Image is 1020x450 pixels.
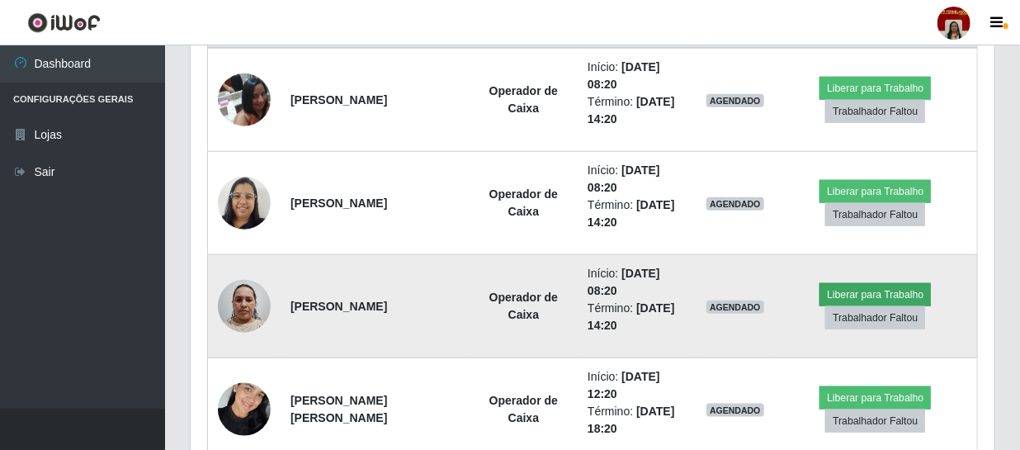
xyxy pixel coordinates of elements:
[588,60,660,91] time: [DATE] 08:20
[706,301,764,314] span: AGENDADO
[706,94,764,107] span: AGENDADO
[588,162,687,197] li: Início:
[588,300,687,334] li: Término:
[825,410,925,433] button: Trabalhador Faltou
[489,291,558,321] strong: Operador de Caixa
[218,168,271,238] img: 1754744949596.jpeg
[489,84,558,115] strong: Operador de Caixa
[819,180,931,203] button: Liberar para Trabalho
[706,404,764,417] span: AGENDADO
[825,100,925,123] button: Trabalhador Faltou
[588,403,687,438] li: Término:
[588,197,687,231] li: Término:
[218,374,271,444] img: 1736860936757.jpeg
[819,283,931,306] button: Liberar para Trabalho
[290,394,387,424] strong: [PERSON_NAME] [PERSON_NAME]
[27,12,101,33] img: CoreUI Logo
[290,93,387,107] strong: [PERSON_NAME]
[588,59,687,93] li: Início:
[489,394,558,424] strong: Operador de Caixa
[588,370,660,400] time: [DATE] 12:20
[290,197,387,210] strong: [PERSON_NAME]
[588,368,687,403] li: Início:
[825,306,925,329] button: Trabalhador Faltou
[218,271,271,341] img: 1758392994371.jpeg
[706,197,764,211] span: AGENDADO
[218,64,271,135] img: 1716827942776.jpeg
[489,187,558,218] strong: Operador de Caixa
[588,267,660,297] time: [DATE] 08:20
[588,163,660,194] time: [DATE] 08:20
[588,265,687,300] li: Início:
[819,77,931,100] button: Liberar para Trabalho
[290,300,387,313] strong: [PERSON_NAME]
[819,386,931,410] button: Liberar para Trabalho
[825,203,925,226] button: Trabalhador Faltou
[588,93,687,128] li: Término:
